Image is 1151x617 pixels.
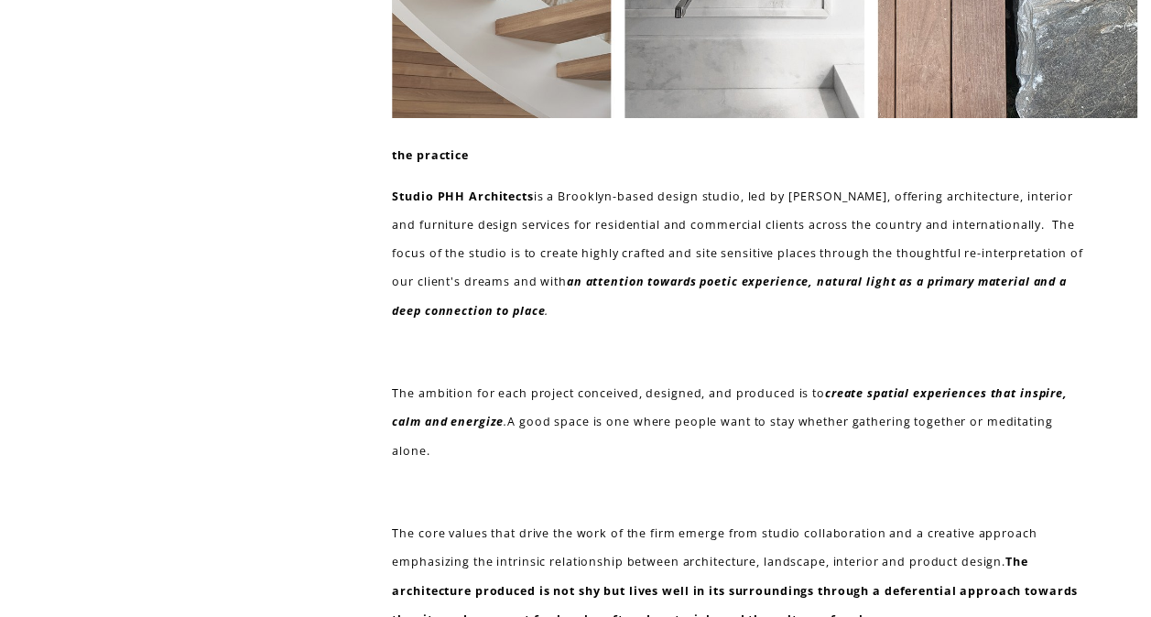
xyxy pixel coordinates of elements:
[392,147,469,163] strong: the practice
[504,414,507,429] em: .
[392,189,533,204] strong: Studio PHH Architects
[392,182,1091,325] p: is a Brooklyn-based design studio, led by [PERSON_NAME], offering architecture, interior and furn...
[392,274,1070,318] em: an attention towards poetic experience, natural light as a primary material and a deep connection...
[545,303,548,319] em: .
[392,379,1091,465] p: The ambition for each project conceived, designed, and produced is to A good space is one where p...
